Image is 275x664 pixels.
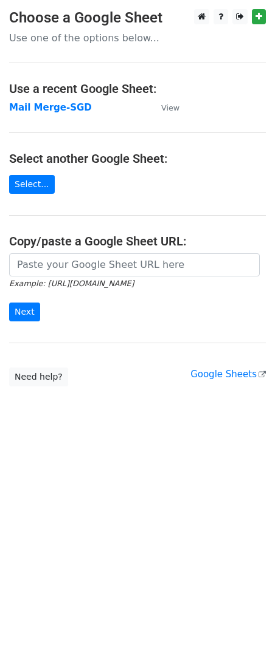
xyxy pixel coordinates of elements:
p: Use one of the options below... [9,32,266,44]
h4: Use a recent Google Sheet: [9,81,266,96]
a: View [149,102,179,113]
input: Next [9,303,40,321]
h4: Copy/paste a Google Sheet URL: [9,234,266,248]
small: Example: [URL][DOMAIN_NAME] [9,279,134,288]
input: Paste your Google Sheet URL here [9,253,260,276]
small: View [161,103,179,112]
h3: Choose a Google Sheet [9,9,266,27]
a: Need help? [9,368,68,386]
a: Select... [9,175,55,194]
h4: Select another Google Sheet: [9,151,266,166]
a: Mail Merge-SGD [9,102,92,113]
a: Google Sheets [190,369,266,380]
